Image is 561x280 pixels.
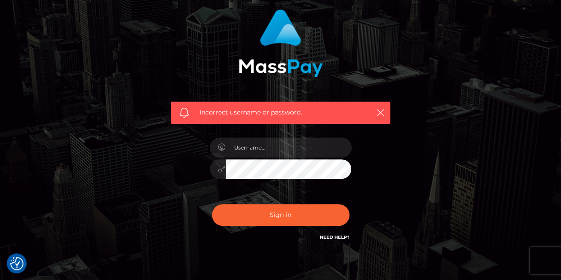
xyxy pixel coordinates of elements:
img: Revisit consent button [10,257,24,270]
img: MassPay Login [239,9,323,77]
a: Need Help? [320,234,349,240]
input: Username... [226,138,352,158]
button: Consent Preferences [10,257,24,270]
span: Incorrect username or password. [200,108,361,117]
button: Sign in [212,204,349,226]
